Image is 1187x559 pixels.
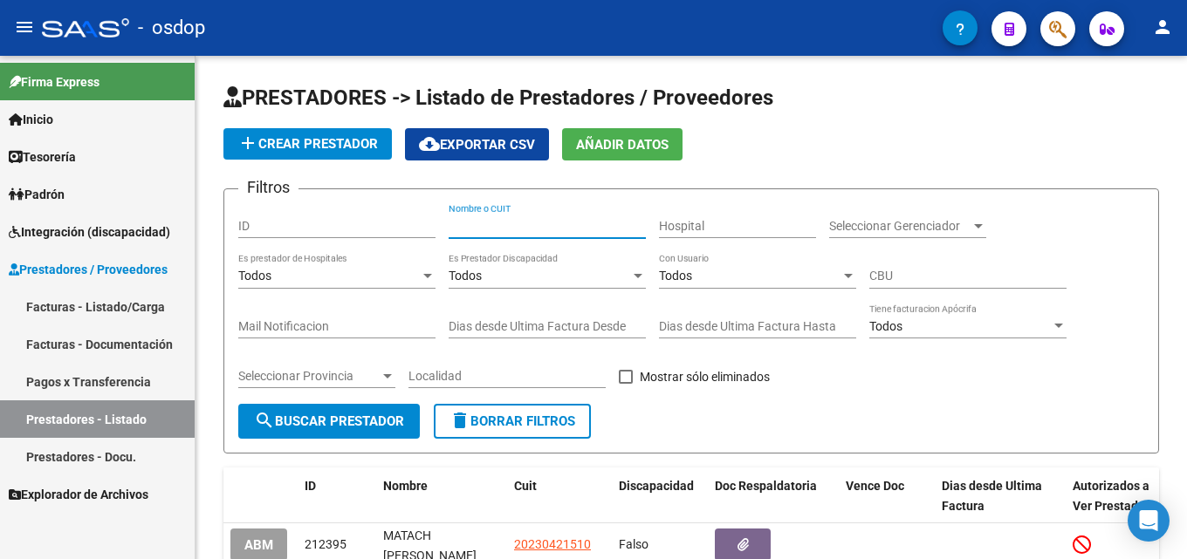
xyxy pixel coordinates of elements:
[238,175,298,200] h3: Filtros
[223,128,392,160] button: Crear Prestador
[238,404,420,439] button: Buscar Prestador
[434,404,591,439] button: Borrar Filtros
[1152,17,1173,37] mat-icon: person
[9,185,65,204] span: Padrón
[244,537,273,553] span: ABM
[829,219,971,234] span: Seleccionar Gerenciador
[935,467,1066,525] datatable-header-cell: Dias desde Ultima Factura
[507,467,612,525] datatable-header-cell: Cuit
[254,413,404,429] span: Buscar Prestador
[405,128,549,160] button: Exportar CSV
[619,537,648,551] span: Falso
[659,269,692,283] span: Todos
[9,72,99,92] span: Firma Express
[238,369,380,384] span: Seleccionar Provincia
[839,467,935,525] datatable-header-cell: Vence Doc
[708,467,839,525] datatable-header-cell: Doc Respaldatoria
[14,17,35,37] mat-icon: menu
[9,147,76,167] span: Tesorería
[612,467,708,525] datatable-header-cell: Discapacidad
[562,128,683,160] button: Añadir Datos
[305,537,346,551] span: 212395
[576,137,669,153] span: Añadir Datos
[419,133,440,154] mat-icon: cloud_download
[419,137,535,153] span: Exportar CSV
[449,269,482,283] span: Todos
[869,319,902,333] span: Todos
[715,479,817,493] span: Doc Respaldatoria
[223,85,773,110] span: PRESTADORES -> Listado de Prestadores / Proveedores
[9,222,170,242] span: Integración (discapacidad)
[514,479,537,493] span: Cuit
[9,260,168,279] span: Prestadores / Proveedores
[9,485,148,504] span: Explorador de Archivos
[298,467,376,525] datatable-header-cell: ID
[237,133,258,153] mat-icon: add
[514,537,591,551] span: 20230421510
[376,467,507,525] datatable-header-cell: Nombre
[1128,500,1170,542] div: Open Intercom Messenger
[383,479,428,493] span: Nombre
[942,479,1042,513] span: Dias desde Ultima Factura
[305,479,316,493] span: ID
[449,410,470,431] mat-icon: delete
[846,479,904,493] span: Vence Doc
[619,479,694,493] span: Discapacidad
[449,413,575,429] span: Borrar Filtros
[9,110,53,129] span: Inicio
[138,9,205,47] span: - osdop
[640,366,770,387] span: Mostrar sólo eliminados
[237,136,378,152] span: Crear Prestador
[254,410,275,431] mat-icon: search
[1073,479,1149,513] span: Autorizados a Ver Prestador
[238,269,271,283] span: Todos
[1066,467,1162,525] datatable-header-cell: Autorizados a Ver Prestador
